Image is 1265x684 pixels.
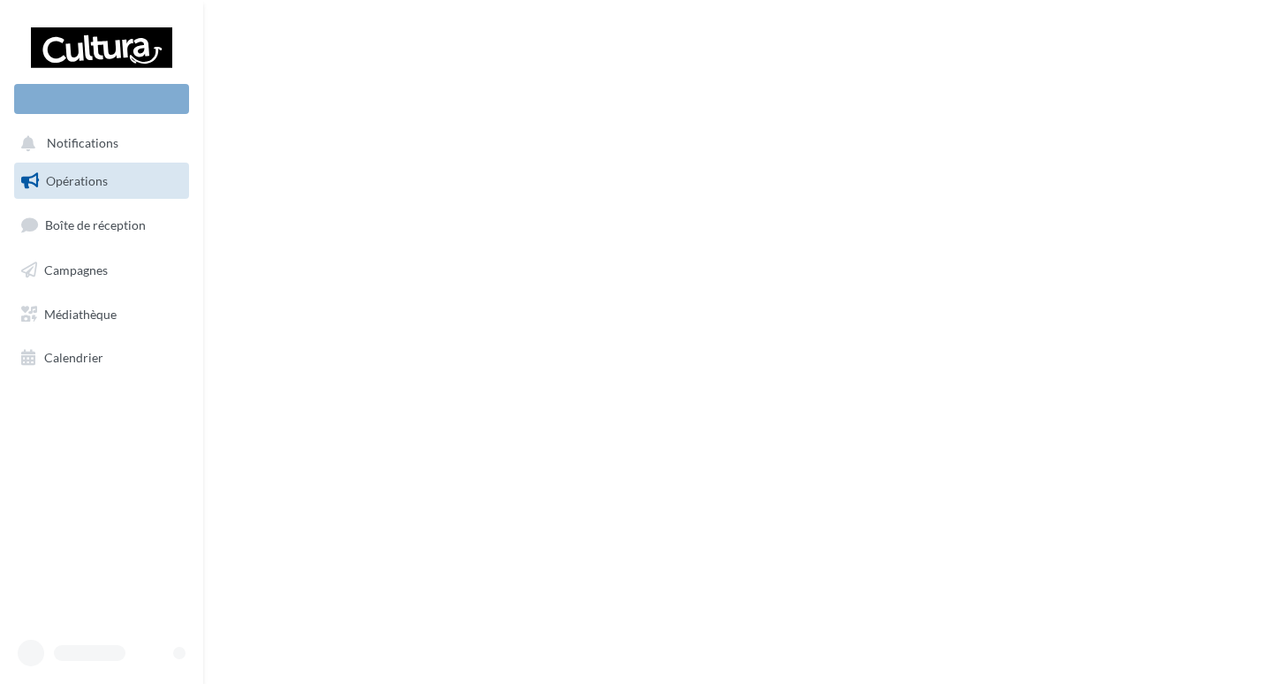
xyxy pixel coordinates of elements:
[44,306,117,321] span: Médiathèque
[11,339,193,376] a: Calendrier
[44,350,103,365] span: Calendrier
[14,84,189,114] div: Nouvelle campagne
[11,296,193,333] a: Médiathèque
[44,262,108,277] span: Campagnes
[46,173,108,188] span: Opérations
[45,217,146,232] span: Boîte de réception
[11,206,193,244] a: Boîte de réception
[11,163,193,200] a: Opérations
[47,136,118,151] span: Notifications
[11,252,193,289] a: Campagnes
